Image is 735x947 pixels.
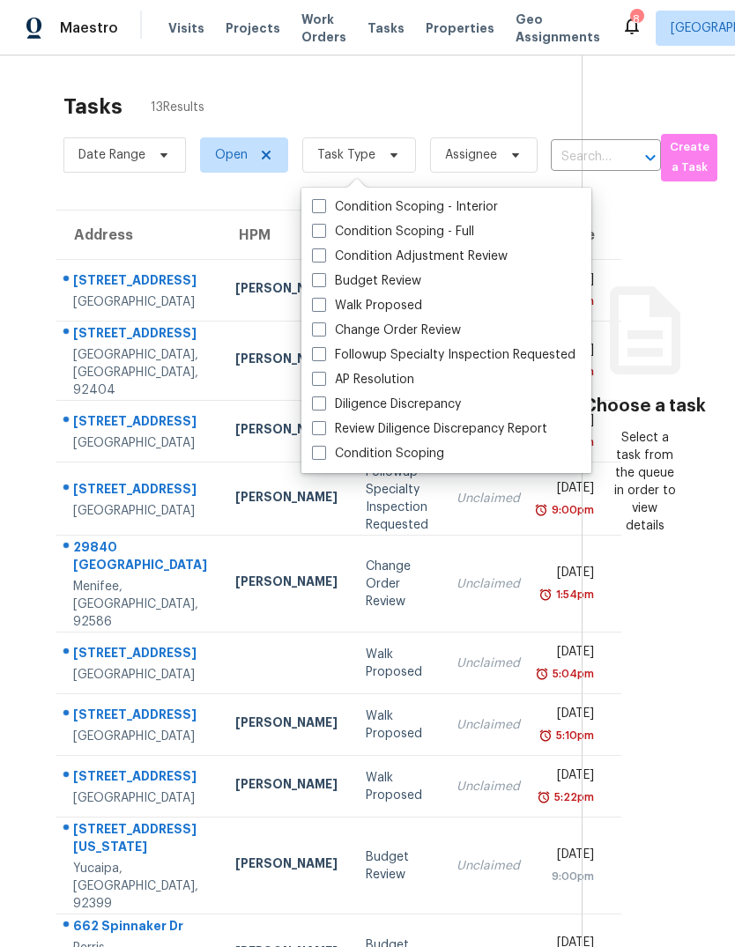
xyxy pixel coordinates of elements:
[312,396,461,413] label: Diligence Discrepancy
[73,412,207,434] div: [STREET_ADDRESS]
[538,727,553,744] img: Overdue Alarm Icon
[548,868,594,885] div: 9:00pm
[235,420,338,442] div: [PERSON_NAME]
[73,706,207,728] div: [STREET_ADDRESS]
[426,19,494,37] span: Properties
[312,297,422,314] label: Walk Proposed
[73,324,207,346] div: [STREET_ADDRESS]
[366,848,428,884] div: Budget Review
[538,586,553,603] img: Overdue Alarm Icon
[613,429,675,535] div: Select a task from the queue in order to view details
[56,211,221,260] th: Address
[548,564,594,586] div: [DATE]
[548,643,594,665] div: [DATE]
[73,346,207,399] div: [GEOGRAPHIC_DATA], [GEOGRAPHIC_DATA], 92404
[457,716,520,734] div: Unclaimed
[548,766,594,788] div: [DATE]
[73,917,207,939] div: 662 Spinnaker Dr
[151,99,204,116] span: 13 Results
[235,350,338,372] div: [PERSON_NAME]
[548,846,594,868] div: [DATE]
[73,480,207,502] div: [STREET_ADDRESS]
[73,538,207,578] div: 29840 [GEOGRAPHIC_DATA]
[312,248,508,265] label: Condition Adjustment Review
[549,665,594,683] div: 5:04pm
[548,479,594,501] div: [DATE]
[73,728,207,745] div: [GEOGRAPHIC_DATA]
[63,98,122,115] h2: Tasks
[235,714,338,736] div: [PERSON_NAME]
[73,271,207,293] div: [STREET_ADDRESS]
[366,463,428,534] div: Followup Specialty Inspection Requested
[537,788,551,806] img: Overdue Alarm Icon
[317,146,375,164] span: Task Type
[534,501,548,519] img: Overdue Alarm Icon
[551,788,594,806] div: 5:22pm
[661,134,717,181] button: Create a Task
[457,778,520,795] div: Unclaimed
[457,490,520,507] div: Unclaimed
[367,22,405,34] span: Tasks
[73,502,207,520] div: [GEOGRAPHIC_DATA]
[638,145,663,170] button: Open
[312,272,421,290] label: Budget Review
[670,137,709,178] span: Create a Task
[73,789,207,807] div: [GEOGRAPHIC_DATA]
[457,857,520,875] div: Unclaimed
[78,146,145,164] span: Date Range
[168,19,204,37] span: Visits
[301,11,346,46] span: Work Orders
[548,705,594,727] div: [DATE]
[553,727,594,744] div: 5:10pm
[457,575,520,593] div: Unclaimed
[312,371,414,388] label: AP Resolution
[312,420,547,438] label: Review Diligence Discrepancy Report
[215,146,248,164] span: Open
[366,558,428,610] div: Change Order Review
[312,322,461,339] label: Change Order Review
[226,19,280,37] span: Projects
[445,146,497,164] span: Assignee
[73,860,207,913] div: Yucaipa, [GEOGRAPHIC_DATA], 92399
[457,655,520,672] div: Unclaimed
[235,488,338,510] div: [PERSON_NAME]
[535,665,549,683] img: Overdue Alarm Icon
[73,293,207,311] div: [GEOGRAPHIC_DATA]
[235,775,338,797] div: [PERSON_NAME]
[73,820,207,860] div: [STREET_ADDRESS][US_STATE]
[235,573,338,595] div: [PERSON_NAME]
[312,445,444,462] label: Condition Scoping
[312,223,474,240] label: Condition Scoping - Full
[235,279,338,301] div: [PERSON_NAME]
[516,11,600,46] span: Geo Assignments
[73,767,207,789] div: [STREET_ADDRESS]
[553,586,594,603] div: 1:54pm
[366,707,428,743] div: Walk Proposed
[73,644,207,666] div: [STREET_ADDRESS]
[235,855,338,877] div: [PERSON_NAME]
[312,346,575,364] label: Followup Specialty Inspection Requested
[73,434,207,452] div: [GEOGRAPHIC_DATA]
[366,769,428,804] div: Walk Proposed
[73,578,207,631] div: Menifee, [GEOGRAPHIC_DATA], 92586
[630,11,642,28] div: 8
[366,646,428,681] div: Walk Proposed
[551,144,612,171] input: Search by address
[73,666,207,684] div: [GEOGRAPHIC_DATA]
[221,211,352,260] th: HPM
[583,397,706,415] h3: Choose a task
[60,19,118,37] span: Maestro
[312,198,498,216] label: Condition Scoping - Interior
[548,501,594,519] div: 9:00pm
